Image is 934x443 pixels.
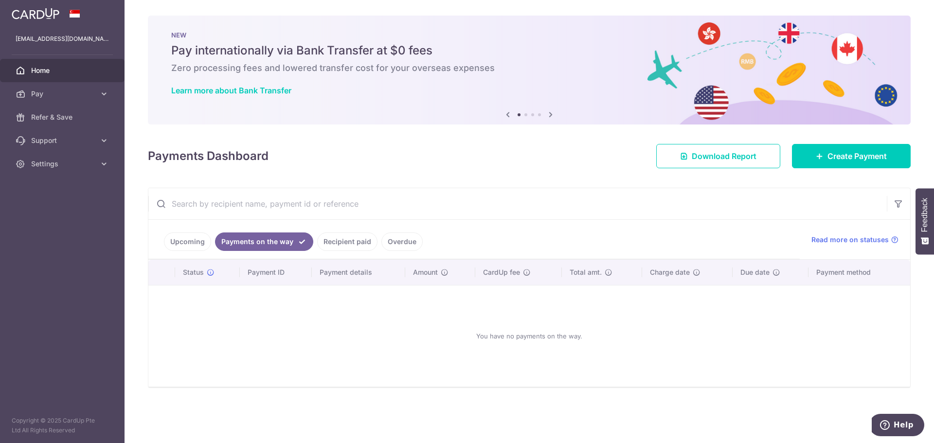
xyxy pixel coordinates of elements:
span: Home [31,66,95,75]
a: Create Payment [792,144,911,168]
a: Download Report [656,144,780,168]
a: Payments on the way [215,232,313,251]
span: Status [183,267,204,277]
span: Create Payment [827,150,887,162]
span: Support [31,136,95,145]
span: Due date [740,267,770,277]
span: Download Report [692,150,756,162]
a: Learn more about Bank Transfer [171,86,291,95]
h5: Pay internationally via Bank Transfer at $0 fees [171,43,887,58]
span: Settings [31,159,95,169]
span: Refer & Save [31,112,95,122]
a: Recipient paid [317,232,377,251]
img: Bank transfer banner [148,16,911,124]
a: Overdue [381,232,423,251]
span: Pay [31,89,95,99]
h4: Payments Dashboard [148,147,269,165]
th: Payment ID [240,260,312,285]
span: Amount [413,267,438,277]
th: Payment details [312,260,405,285]
span: Total amt. [570,267,602,277]
a: Upcoming [164,232,211,251]
span: Charge date [650,267,690,277]
iframe: Opens a widget where you can find more information [872,414,924,438]
div: You have no payments on the way. [160,293,898,379]
p: [EMAIL_ADDRESS][DOMAIN_NAME] [16,34,109,44]
th: Payment method [808,260,910,285]
button: Feedback - Show survey [916,188,934,254]
span: Read more on statuses [811,235,889,245]
p: NEW [171,31,887,39]
span: CardUp fee [483,267,520,277]
a: Read more on statuses [811,235,898,245]
img: CardUp [12,8,59,19]
h6: Zero processing fees and lowered transfer cost for your overseas expenses [171,62,887,74]
span: Feedback [920,198,929,232]
input: Search by recipient name, payment id or reference [148,188,887,219]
